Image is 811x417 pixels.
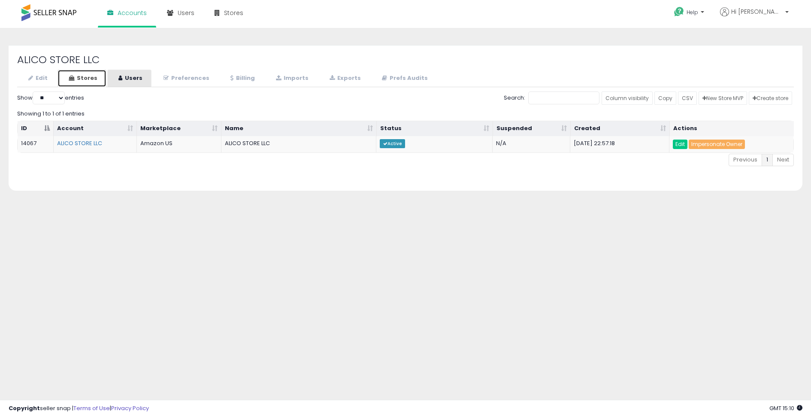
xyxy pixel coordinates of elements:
a: Terms of Use [73,404,110,412]
select: Showentries [33,91,65,104]
td: [DATE] 22:57:18 [570,136,669,152]
td: Amazon US [137,136,221,152]
span: CSV [682,94,693,102]
a: Next [772,154,794,166]
a: Preferences [152,70,218,87]
span: Help [687,9,698,16]
a: Prefs Audits [371,70,437,87]
span: 2025-09-11 15:10 GMT [769,404,802,412]
td: ALICO STORE LLC [221,136,377,152]
th: Name: activate to sort column ascending [221,121,377,137]
td: N/A [493,136,570,152]
span: New Store MVP [702,94,743,102]
span: Hi [PERSON_NAME] [731,7,783,16]
td: 14067 [18,136,54,152]
i: Get Help [674,6,684,17]
a: Stores [57,70,106,87]
a: Hi [PERSON_NAME] [720,7,789,27]
a: Impersonate Owner [689,140,745,149]
a: Users [107,70,151,87]
div: Showing 1 to 1 of 1 entries [17,107,794,118]
label: Show entries [17,91,84,104]
span: Copy [658,94,672,102]
span: Create store [753,94,788,102]
a: Imports [265,70,318,87]
span: Users [178,9,194,17]
a: New Store MVP [699,91,747,105]
th: ID: activate to sort column descending [18,121,54,137]
div: seller snap | | [9,405,149,413]
a: Previous [729,154,762,166]
th: Suspended: activate to sort column ascending [493,121,571,137]
th: Created: activate to sort column ascending [571,121,670,137]
span: Stores [224,9,243,17]
span: Accounts [118,9,147,17]
span: Active [380,139,405,148]
th: Status: activate to sort column ascending [377,121,493,137]
a: Column visibility [602,91,653,105]
a: 1 [762,154,773,166]
th: Marketplace: activate to sort column ascending [137,121,221,137]
h2: ALICO STORE LLC [17,54,794,65]
th: Actions [670,121,794,137]
a: Edit [17,70,57,87]
a: Copy [654,91,676,105]
th: Account: activate to sort column ascending [54,121,137,137]
input: Search: [528,91,599,104]
span: Column visibility [605,94,649,102]
label: Search: [504,91,599,104]
a: ALICO STORE LLC [57,139,102,147]
a: Edit [673,140,687,149]
a: Exports [318,70,370,87]
a: Privacy Policy [111,404,149,412]
a: Billing [219,70,264,87]
a: Create store [749,91,792,105]
strong: Copyright [9,404,40,412]
a: CSV [678,91,697,105]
